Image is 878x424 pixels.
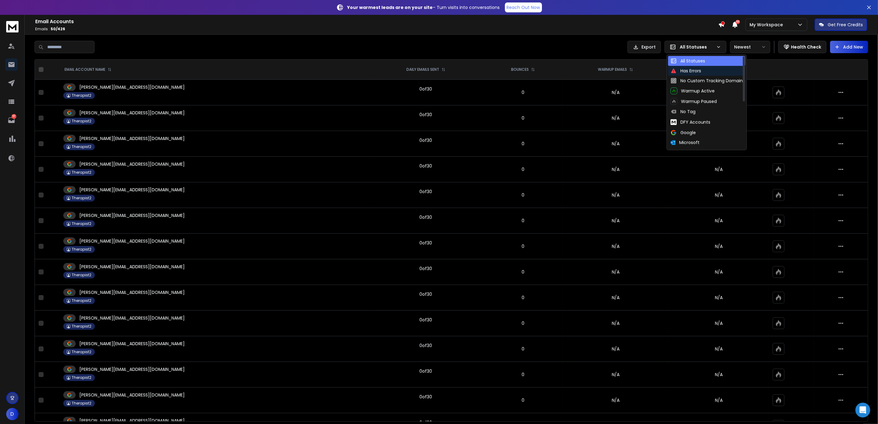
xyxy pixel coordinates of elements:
[670,139,699,146] div: Microsoft
[672,192,765,198] p: N/A
[72,350,91,354] p: Therapist2
[672,397,765,403] p: N/A
[72,298,91,303] p: Therapist2
[420,342,432,349] div: 0 of 30
[420,163,432,169] div: 0 of 30
[72,170,91,175] p: Therapist2
[507,4,540,11] p: Reach Out Now
[563,285,669,311] td: N/A
[72,375,91,380] p: Therapist2
[736,20,740,24] span: 50
[72,324,91,329] p: Therapist2
[670,98,717,105] div: Warmup Paused
[487,320,559,326] p: 0
[420,137,432,143] div: 0 of 30
[5,114,18,126] a: 57
[487,243,559,249] p: 0
[487,218,559,224] p: 0
[487,295,559,301] p: 0
[670,87,715,94] div: Warmup Active
[563,105,669,131] td: N/A
[79,289,185,295] p: [PERSON_NAME][EMAIL_ADDRESS][DOMAIN_NAME]
[420,86,432,92] div: 0 of 30
[487,166,559,172] p: 0
[420,317,432,323] div: 0 of 30
[791,44,821,50] p: Health Check
[6,408,19,420] button: D
[487,192,559,198] p: 0
[11,114,16,119] p: 57
[347,4,433,11] strong: Your warmest leads are on your site
[563,208,669,234] td: N/A
[563,336,669,362] td: N/A
[730,41,770,53] button: Newest
[563,80,669,105] td: N/A
[72,247,91,252] p: Therapist2
[72,221,91,226] p: Therapist2
[72,93,91,98] p: Therapist2
[855,403,870,418] div: Open Intercom Messenger
[828,22,863,28] p: Get Free Credits
[79,315,185,321] p: [PERSON_NAME][EMAIL_ADDRESS][DOMAIN_NAME]
[505,2,542,12] a: Reach Out Now
[79,187,185,193] p: [PERSON_NAME][EMAIL_ADDRESS][DOMAIN_NAME]
[65,67,111,72] div: EMAIL ACCOUNT NAME
[72,273,91,278] p: Therapist2
[487,89,559,95] p: 0
[563,234,669,259] td: N/A
[406,67,439,72] p: DAILY EMAILS SENT
[79,135,185,142] p: [PERSON_NAME][EMAIL_ADDRESS][DOMAIN_NAME]
[672,243,765,249] p: N/A
[487,269,559,275] p: 0
[72,401,91,406] p: Therapist2
[420,394,432,400] div: 0 of 30
[487,141,559,147] p: 0
[79,212,185,218] p: [PERSON_NAME][EMAIL_ADDRESS][DOMAIN_NAME]
[72,119,91,124] p: Therapist2
[672,346,765,352] p: N/A
[750,22,785,28] p: My Workspace
[420,240,432,246] div: 0 of 30
[680,44,714,50] p: All Statuses
[598,67,627,72] p: WARMUP EMAILS
[511,67,529,72] p: BOUNCES
[79,84,185,90] p: [PERSON_NAME][EMAIL_ADDRESS][DOMAIN_NAME]
[72,196,91,201] p: Therapist2
[79,366,185,372] p: [PERSON_NAME][EMAIL_ADDRESS][DOMAIN_NAME]
[672,218,765,224] p: N/A
[563,157,669,182] td: N/A
[79,418,185,424] p: [PERSON_NAME][EMAIL_ADDRESS][DOMAIN_NAME]
[563,362,669,388] td: N/A
[670,129,696,136] div: Google
[420,112,432,118] div: 0 of 30
[79,161,185,167] p: [PERSON_NAME][EMAIL_ADDRESS][DOMAIN_NAME]
[815,19,867,31] button: Get Free Credits
[79,341,185,347] p: [PERSON_NAME][EMAIL_ADDRESS][DOMAIN_NAME]
[79,392,185,398] p: [PERSON_NAME][EMAIL_ADDRESS][DOMAIN_NAME]
[35,18,718,25] h1: Email Accounts
[563,131,669,157] td: N/A
[51,26,65,32] span: 50 / 426
[563,182,669,208] td: N/A
[672,295,765,301] p: N/A
[420,214,432,220] div: 0 of 30
[628,41,661,53] button: Export
[420,368,432,374] div: 0 of 30
[420,265,432,272] div: 0 of 30
[670,118,710,126] div: DFY Accounts
[35,27,718,32] p: Emails :
[72,144,91,149] p: Therapist2
[420,189,432,195] div: 0 of 30
[420,291,432,297] div: 0 of 30
[670,68,701,74] div: Has Errors
[563,388,669,413] td: N/A
[563,311,669,336] td: N/A
[563,259,669,285] td: N/A
[79,110,185,116] p: [PERSON_NAME][EMAIL_ADDRESS][DOMAIN_NAME]
[670,108,695,115] div: No Tag
[670,58,705,64] div: All Statuses
[672,166,765,172] p: N/A
[830,41,868,53] button: Add New
[670,78,743,84] div: No Custom Tracking Domain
